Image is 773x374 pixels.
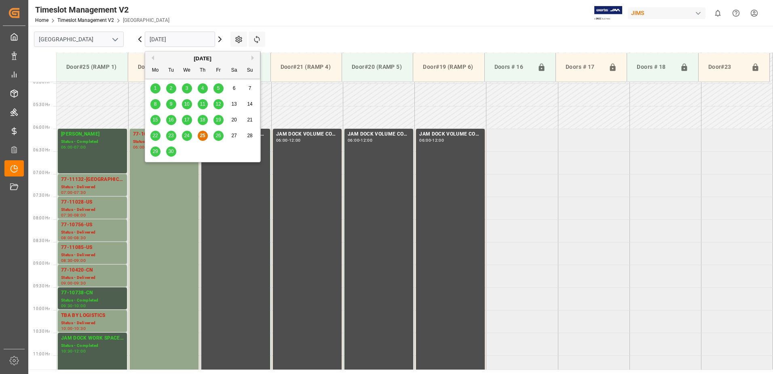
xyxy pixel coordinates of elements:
[73,349,74,353] div: -
[166,115,176,125] div: Choose Tuesday, September 16th, 2025
[348,59,406,74] div: Door#20 (RAMP 5)
[233,85,236,91] span: 6
[133,130,195,138] div: 77-10008-CN
[150,115,161,125] div: Choose Monday, September 15th, 2025
[61,229,124,236] div: Status - Delivered
[61,304,73,308] div: 09:30
[198,66,208,76] div: Th
[150,99,161,109] div: Choose Monday, September 8th, 2025
[33,170,50,175] span: 07:00 Hr
[182,131,192,141] div: Choose Wednesday, September 24th, 2025
[33,125,50,130] span: 06:00 Hr
[61,252,124,259] div: Status - Delivered
[150,131,161,141] div: Choose Monday, September 22nd, 2025
[594,6,622,20] img: Exertis%20JAM%20-%20Email%20Logo.jpg_1722504956.jpg
[154,85,157,91] span: 1
[231,117,237,123] span: 20
[57,17,114,23] a: Timeslot Management V2
[135,59,192,74] div: Door#24 (RAMP 2)
[198,99,208,109] div: Choose Thursday, September 11th, 2025
[184,117,189,123] span: 17
[168,149,173,154] span: 30
[73,236,74,240] div: -
[200,117,205,123] span: 18
[166,131,176,141] div: Choose Tuesday, September 23rd, 2025
[61,130,124,138] div: [PERSON_NAME]
[166,147,176,157] div: Choose Tuesday, September 30th, 2025
[152,117,158,123] span: 15
[229,131,239,141] div: Choose Saturday, September 27th, 2025
[61,236,73,240] div: 08:00
[61,145,73,149] div: 06:00
[61,297,124,304] div: Status - Completed
[61,266,124,274] div: 77-10420-CN
[217,85,220,91] span: 5
[628,7,705,19] div: JIMS
[73,327,74,330] div: -
[359,138,361,142] div: -
[73,304,74,308] div: -
[61,206,124,213] div: Status - Delivered
[61,289,124,297] div: 77-10738-CN
[61,281,73,285] div: 09:00
[727,4,745,22] button: Help Center
[61,349,73,353] div: 10:30
[166,99,176,109] div: Choose Tuesday, September 9th, 2025
[182,66,192,76] div: We
[245,99,255,109] div: Choose Sunday, September 14th, 2025
[33,148,50,152] span: 06:30 Hr
[229,115,239,125] div: Choose Saturday, September 20th, 2025
[61,184,124,191] div: Status - Delivered
[73,213,74,217] div: -
[198,83,208,93] div: Choose Thursday, September 4th, 2025
[73,281,74,285] div: -
[251,55,256,60] button: Next Month
[61,198,124,206] div: 77-11028-US
[200,133,205,138] span: 25
[33,102,50,107] span: 05:30 Hr
[198,115,208,125] div: Choose Thursday, September 18th, 2025
[133,145,145,149] div: 06:00
[61,221,124,229] div: 77-10756-US
[277,59,335,74] div: Door#21 (RAMP 4)
[74,304,86,308] div: 10:00
[186,85,188,91] span: 3
[109,33,121,46] button: open menu
[34,32,124,47] input: Type to search/select
[215,133,221,138] span: 26
[348,130,410,138] div: JAM DOCK VOLUME CONTROL
[245,66,255,76] div: Su
[33,193,50,198] span: 07:30 Hr
[213,115,224,125] div: Choose Friday, September 19th, 2025
[35,17,49,23] a: Home
[150,147,161,157] div: Choose Monday, September 29th, 2025
[61,191,73,194] div: 07:00
[201,85,204,91] span: 4
[182,83,192,93] div: Choose Wednesday, September 3rd, 2025
[348,138,359,142] div: 06:00
[61,334,124,342] div: JAM DOCK WORK SPACE CONTROL
[562,59,605,75] div: Doors # 17
[705,59,748,75] div: Door#23
[74,327,86,330] div: 10:30
[33,284,50,288] span: 09:30 Hr
[74,145,86,149] div: 07:00
[63,59,121,74] div: Door#25 (RAMP 1)
[33,306,50,311] span: 10:00 Hr
[150,66,161,76] div: Mo
[61,320,124,327] div: Status - Delivered
[245,83,255,93] div: Choose Sunday, September 7th, 2025
[491,59,534,75] div: Doors # 16
[182,115,192,125] div: Choose Wednesday, September 17th, 2025
[184,101,189,107] span: 10
[184,133,189,138] span: 24
[709,4,727,22] button: show 0 new notifications
[73,259,74,262] div: -
[166,83,176,93] div: Choose Tuesday, September 2nd, 2025
[431,138,432,142] div: -
[170,101,173,107] span: 9
[74,349,86,353] div: 12:00
[74,281,86,285] div: 09:30
[247,117,252,123] span: 21
[73,145,74,149] div: -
